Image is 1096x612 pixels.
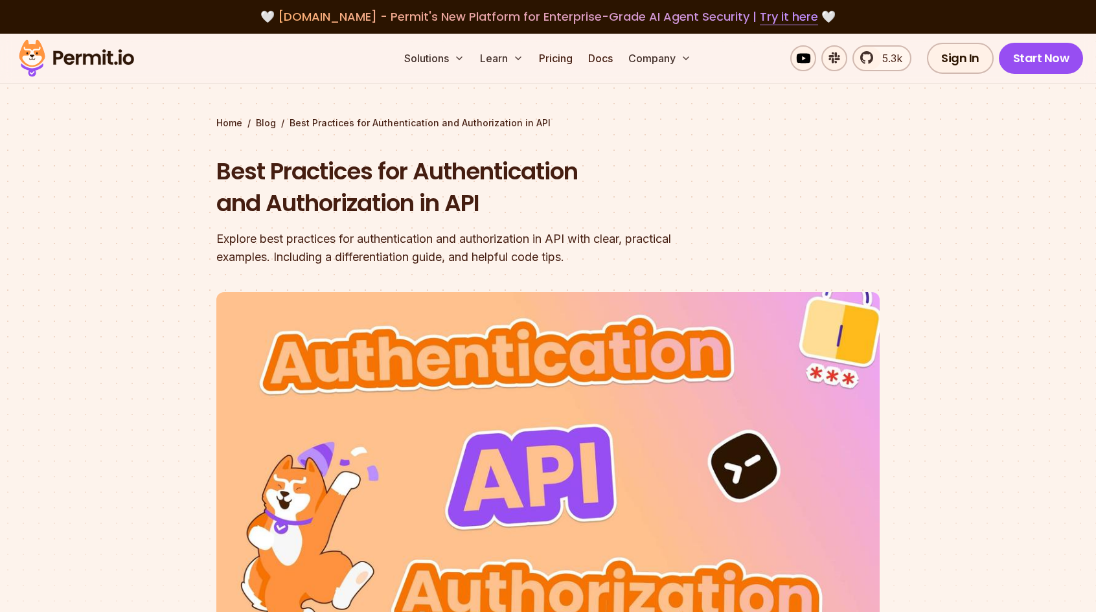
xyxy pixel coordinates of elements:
button: Company [623,45,696,71]
a: 5.3k [852,45,911,71]
img: Permit logo [13,36,140,80]
div: / / [216,117,880,130]
a: Start Now [999,43,1084,74]
button: Learn [475,45,529,71]
a: Blog [256,117,276,130]
a: Docs [583,45,618,71]
a: Home [216,117,242,130]
h1: Best Practices for Authentication and Authorization in API [216,155,714,220]
a: Pricing [534,45,578,71]
button: Solutions [399,45,470,71]
span: 5.3k [874,51,902,66]
div: Explore best practices for authentication and authorization in API with clear, practical examples... [216,230,714,266]
a: Sign In [927,43,994,74]
a: Try it here [760,8,818,25]
div: 🤍 🤍 [31,8,1065,26]
span: [DOMAIN_NAME] - Permit's New Platform for Enterprise-Grade AI Agent Security | [278,8,818,25]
